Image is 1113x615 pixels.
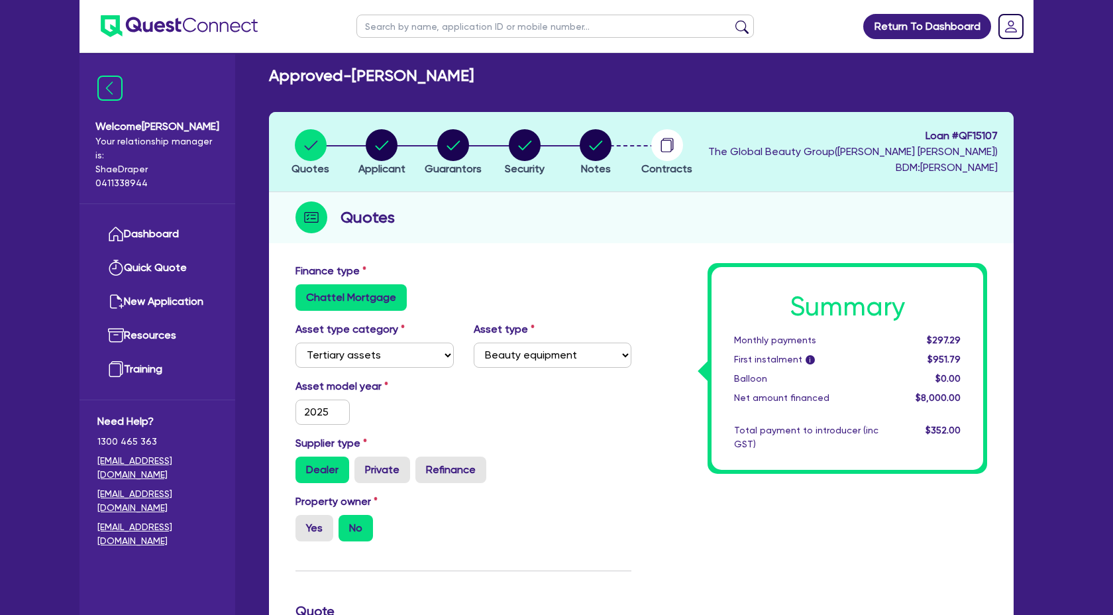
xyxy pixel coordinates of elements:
span: Security [505,162,545,175]
img: step-icon [295,201,327,233]
img: quick-quote [108,260,124,276]
img: resources [108,327,124,343]
h1: Summary [734,291,961,323]
span: Quotes [291,162,329,175]
a: Return To Dashboard [863,14,991,39]
span: Your relationship manager is: Shae Draper 0411338944 [95,135,219,190]
label: Dealer [295,457,349,483]
div: Net amount financed [724,391,888,405]
div: Monthly payments [724,333,888,347]
span: $951.79 [927,354,961,364]
label: Supplier type [295,435,367,451]
button: Security [504,129,545,178]
button: Applicant [358,129,406,178]
button: Quotes [291,129,330,178]
span: Contracts [641,162,692,175]
span: 1300 465 363 [97,435,217,449]
img: training [108,361,124,377]
span: $8,000.00 [916,392,961,403]
a: New Application [97,285,217,319]
a: [EMAIL_ADDRESS][DOMAIN_NAME] [97,454,217,482]
span: $352.00 [926,425,961,435]
label: Asset model year [286,378,464,394]
div: First instalment [724,353,888,366]
a: Resources [97,319,217,353]
a: [EMAIL_ADDRESS][DOMAIN_NAME] [97,487,217,515]
label: Chattel Mortgage [295,284,407,311]
label: Finance type [295,263,366,279]
a: Dashboard [97,217,217,251]
label: Private [354,457,410,483]
label: Asset type category [295,321,405,337]
span: The Global Beauty Group ( [PERSON_NAME] [PERSON_NAME] ) [708,145,998,158]
span: $297.29 [927,335,961,345]
span: Notes [581,162,611,175]
span: Applicant [358,162,405,175]
label: Refinance [415,457,486,483]
a: [EMAIL_ADDRESS][DOMAIN_NAME] [97,520,217,548]
div: Total payment to introducer (inc GST) [724,423,888,451]
input: Search by name, application ID or mobile number... [356,15,754,38]
button: Guarantors [424,129,482,178]
span: BDM: [PERSON_NAME] [708,160,998,176]
h2: Quotes [341,205,395,229]
button: Notes [579,129,612,178]
span: Welcome [PERSON_NAME] [95,119,219,135]
label: No [339,515,373,541]
img: quest-connect-logo-blue [101,15,258,37]
label: Yes [295,515,333,541]
a: Quick Quote [97,251,217,285]
span: $0.00 [935,373,961,384]
span: Loan # QF15107 [708,128,998,144]
a: Dropdown toggle [994,9,1028,44]
img: new-application [108,294,124,309]
label: Property owner [295,494,378,510]
button: Contracts [641,129,693,178]
h2: Approved - [PERSON_NAME] [269,66,474,85]
span: Need Help? [97,414,217,429]
span: i [806,355,815,364]
img: icon-menu-close [97,76,123,101]
a: Training [97,353,217,386]
div: Balloon [724,372,888,386]
label: Asset type [474,321,535,337]
span: Guarantors [425,162,482,175]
